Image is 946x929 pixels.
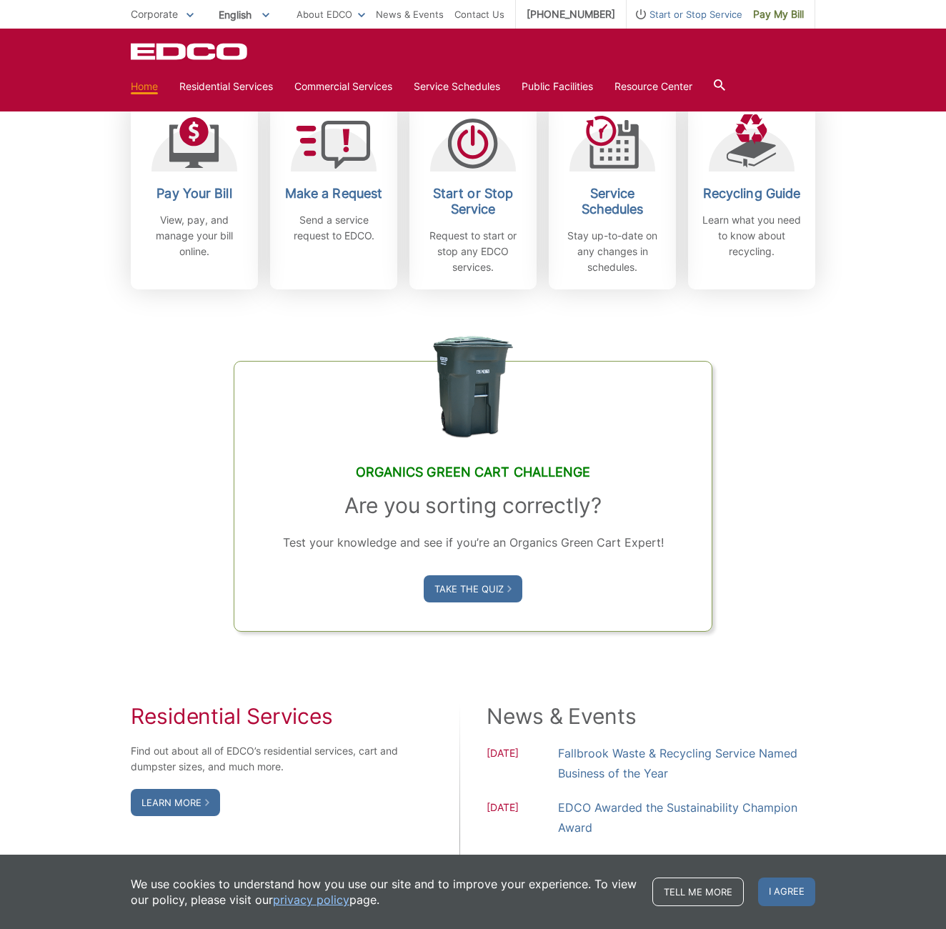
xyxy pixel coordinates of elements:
[131,43,249,60] a: EDCD logo. Return to the homepage.
[263,532,684,552] p: Test your knowledge and see if you’re an Organics Green Cart Expert!
[699,186,805,202] h2: Recycling Guide
[131,703,400,729] h2: Residential Services
[652,878,744,906] a: Tell me more
[263,492,684,518] h3: Are you sorting correctly?
[487,745,558,783] span: [DATE]
[263,464,684,480] h2: Organics Green Cart Challenge
[420,228,526,275] p: Request to start or stop any EDCO services.
[454,6,504,22] a: Contact Us
[131,789,220,816] a: Learn More
[487,703,815,729] h2: News & Events
[487,800,558,838] span: [DATE]
[558,798,815,838] a: EDCO Awarded the Sustainability Champion Award
[208,3,280,26] span: English
[131,876,638,908] p: We use cookies to understand how you use our site and to improve your experience. To view our pol...
[699,212,805,259] p: Learn what you need to know about recycling.
[414,79,500,94] a: Service Schedules
[559,186,665,217] h2: Service Schedules
[522,79,593,94] a: Public Facilities
[297,6,365,22] a: About EDCO
[688,100,815,289] a: Recycling Guide Learn what you need to know about recycling.
[614,79,692,94] a: Resource Center
[179,79,273,94] a: Residential Services
[141,186,247,202] h2: Pay Your Bill
[281,186,387,202] h2: Make a Request
[424,575,522,602] a: Take the Quiz
[487,854,558,872] span: [DATE]
[753,6,804,22] span: Pay My Bill
[558,743,815,783] a: Fallbrook Waste & Recycling Service Named Business of the Year
[758,878,815,906] span: I agree
[420,186,526,217] h2: Start or Stop Service
[558,852,812,872] a: EDCO Awarded the Champion of Cause Award
[559,228,665,275] p: Stay up-to-date on any changes in schedules.
[131,100,258,289] a: Pay Your Bill View, pay, and manage your bill online.
[141,212,247,259] p: View, pay, and manage your bill online.
[281,212,387,244] p: Send a service request to EDCO.
[131,79,158,94] a: Home
[273,892,349,908] a: privacy policy
[131,743,400,775] p: Find out about all of EDCO’s residential services, cart and dumpster sizes, and much more.
[270,100,397,289] a: Make a Request Send a service request to EDCO.
[131,8,178,20] span: Corporate
[376,6,444,22] a: News & Events
[294,79,392,94] a: Commercial Services
[549,100,676,289] a: Service Schedules Stay up-to-date on any changes in schedules.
